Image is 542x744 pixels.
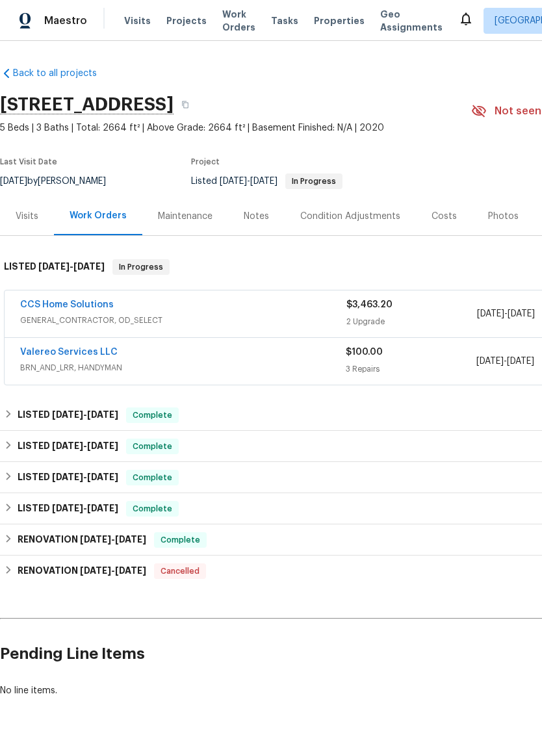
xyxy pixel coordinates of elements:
[52,504,118,513] span: -
[20,300,114,309] a: CCS Home Solutions
[52,472,83,481] span: [DATE]
[52,441,83,450] span: [DATE]
[52,410,118,419] span: -
[87,472,118,481] span: [DATE]
[477,309,504,318] span: [DATE]
[287,177,341,185] span: In Progress
[508,309,535,318] span: [DATE]
[127,409,177,422] span: Complete
[191,158,220,166] span: Project
[476,357,504,366] span: [DATE]
[127,440,177,453] span: Complete
[20,314,346,327] span: GENERAL_CONTRACTOR, OD_SELECT
[80,535,146,544] span: -
[20,348,118,357] a: Valereo Services LLC
[220,177,277,186] span: -
[52,441,118,450] span: -
[52,410,83,419] span: [DATE]
[191,177,342,186] span: Listed
[18,407,118,423] h6: LISTED
[314,14,365,27] span: Properties
[432,210,457,223] div: Costs
[250,177,277,186] span: [DATE]
[70,209,127,222] div: Work Orders
[4,259,105,275] h6: LISTED
[300,210,400,223] div: Condition Adjustments
[18,532,146,548] h6: RENOVATION
[87,504,118,513] span: [DATE]
[346,348,383,357] span: $100.00
[380,8,443,34] span: Geo Assignments
[477,307,535,320] span: -
[124,14,151,27] span: Visits
[166,14,207,27] span: Projects
[115,535,146,544] span: [DATE]
[222,8,255,34] span: Work Orders
[52,472,118,481] span: -
[158,210,213,223] div: Maintenance
[271,16,298,25] span: Tasks
[87,410,118,419] span: [DATE]
[346,300,393,309] span: $3,463.20
[127,502,177,515] span: Complete
[44,14,87,27] span: Maestro
[18,501,118,517] h6: LISTED
[18,563,146,579] h6: RENOVATION
[507,357,534,366] span: [DATE]
[80,566,111,575] span: [DATE]
[127,471,177,484] span: Complete
[155,565,205,578] span: Cancelled
[38,262,70,271] span: [DATE]
[18,439,118,454] h6: LISTED
[80,535,111,544] span: [DATE]
[476,355,534,368] span: -
[18,470,118,485] h6: LISTED
[174,93,197,116] button: Copy Address
[115,566,146,575] span: [DATE]
[488,210,519,223] div: Photos
[346,315,477,328] div: 2 Upgrade
[73,262,105,271] span: [DATE]
[20,361,346,374] span: BRN_AND_LRR, HANDYMAN
[38,262,105,271] span: -
[220,177,247,186] span: [DATE]
[114,261,168,274] span: In Progress
[155,533,205,546] span: Complete
[346,363,476,376] div: 3 Repairs
[52,504,83,513] span: [DATE]
[16,210,38,223] div: Visits
[80,566,146,575] span: -
[244,210,269,223] div: Notes
[87,441,118,450] span: [DATE]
